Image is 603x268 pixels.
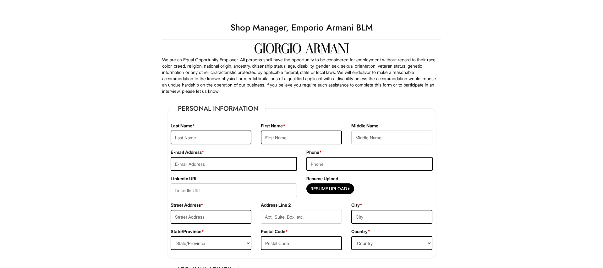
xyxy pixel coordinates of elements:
[171,149,204,155] label: E-mail Address
[306,149,322,155] label: Phone
[171,202,203,208] label: Street Address
[261,210,342,224] input: Apt., Suite, Box, etc.
[306,176,338,182] label: Resume Upload
[261,131,342,144] input: First Name
[171,123,195,129] label: Last Name
[261,228,288,235] label: Postal Code
[351,228,370,235] label: Country
[255,43,349,53] img: Giorgio Armani
[171,176,198,182] label: LinkedIn URL
[306,183,354,194] button: Resume Upload*Resume Upload*
[306,157,433,171] input: Phone
[159,19,444,36] h1: Shop Manager, Emporio Armani BLM
[351,210,432,224] input: City
[171,183,297,197] input: LinkedIn URL
[171,131,252,144] input: Last Name
[171,228,204,235] label: State/Province
[171,210,252,224] input: Street Address
[162,57,441,94] p: We are an Equal Opportunity Employer. All persons shall have the opportunity to be considered for...
[351,131,432,144] input: Middle Name
[171,104,266,113] legend: Personal Information
[171,236,252,250] select: State/Province
[351,123,378,129] label: Middle Name
[261,236,342,250] input: Postal Code
[261,202,291,208] label: Address Line 2
[171,157,297,171] input: E-mail Address
[351,202,362,208] label: City
[351,236,432,250] select: Country
[261,123,285,129] label: First Name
